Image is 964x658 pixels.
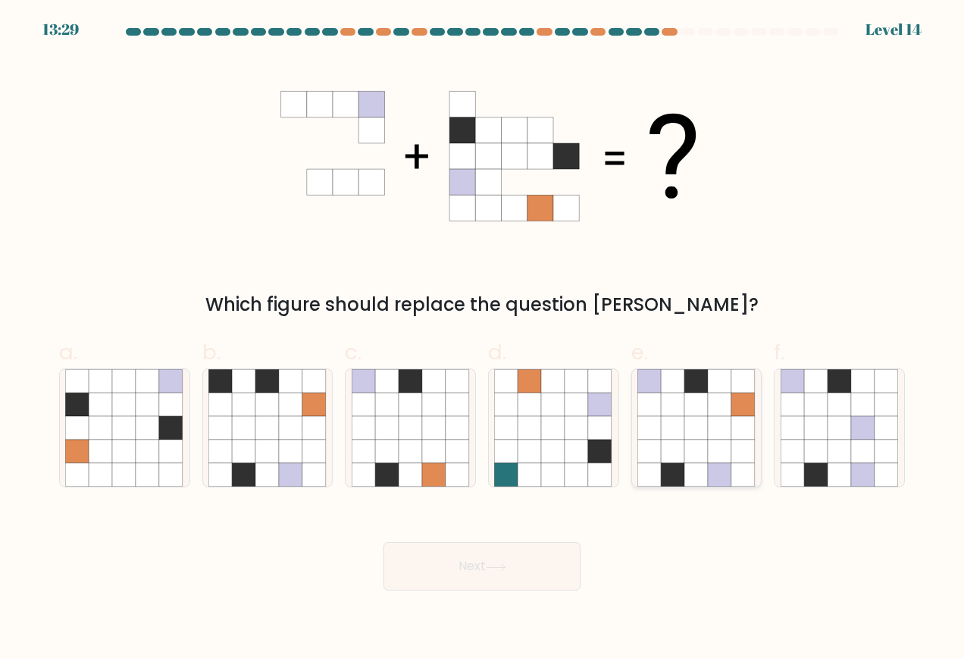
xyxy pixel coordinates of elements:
[345,337,361,367] span: c.
[774,337,784,367] span: f.
[42,18,79,41] div: 13:29
[383,542,581,591] button: Next
[68,291,896,318] div: Which figure should replace the question [PERSON_NAME]?
[631,337,648,367] span: e.
[59,337,77,367] span: a.
[202,337,221,367] span: b.
[865,18,922,41] div: Level 14
[488,337,506,367] span: d.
